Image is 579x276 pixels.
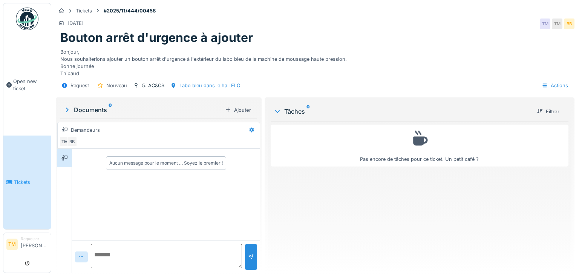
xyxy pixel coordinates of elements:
div: TM [552,19,562,29]
div: Demandeurs [71,126,100,134]
div: Ajouter [222,105,254,115]
li: TM [6,239,18,250]
div: Requester [21,236,48,242]
span: Open new ticket [13,78,48,92]
a: Tickets [3,136,51,230]
h1: Bouton arrêt d'urgence à ajouter [60,31,253,45]
div: BB [67,136,77,147]
sup: 0 [306,107,310,116]
div: Request [70,82,89,89]
div: TM [59,136,70,147]
div: Bonjour, Nous souhaiterions ajouter un bouton arrêt d'urgence à l'extérieur du labo bleu de la ma... [60,45,570,77]
div: Aucun message pour le moment … Soyez le premier ! [109,160,223,167]
span: Tickets [14,179,48,186]
div: Labo bleu dans le hall ELO [179,82,240,89]
div: Nouveau [106,82,127,89]
div: Tâches [274,107,531,116]
a: Open new ticket [3,34,51,136]
div: Actions [538,80,571,91]
div: [DATE] [67,20,84,27]
div: BB [564,19,574,29]
div: Filtrer [534,106,562,117]
div: TM [540,19,550,29]
sup: 0 [109,105,112,114]
img: Badge_color-CXgf-gQk.svg [16,8,38,30]
a: TM Requester[PERSON_NAME] [6,236,48,254]
strong: #2025/11/444/00458 [101,7,159,14]
div: Tickets [76,7,92,14]
div: Pas encore de tâches pour ce ticket. Un petit café ? [276,128,564,163]
div: 5. AC&CS [142,82,164,89]
div: Documents [63,105,222,114]
li: [PERSON_NAME] [21,236,48,252]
